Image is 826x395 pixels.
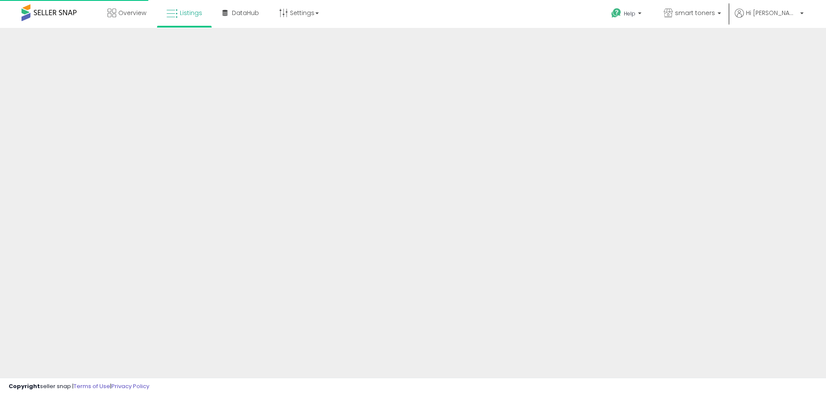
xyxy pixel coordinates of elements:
a: Terms of Use [74,382,110,390]
span: Hi [PERSON_NAME] [746,9,798,17]
i: Get Help [611,8,622,18]
div: seller snap | | [9,383,149,391]
a: Hi [PERSON_NAME] [735,9,804,28]
span: smart toners [675,9,715,17]
strong: Copyright [9,382,40,390]
span: Help [624,10,635,17]
span: DataHub [232,9,259,17]
span: Listings [180,9,202,17]
span: Overview [118,9,146,17]
a: Privacy Policy [111,382,149,390]
a: Help [604,1,650,28]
